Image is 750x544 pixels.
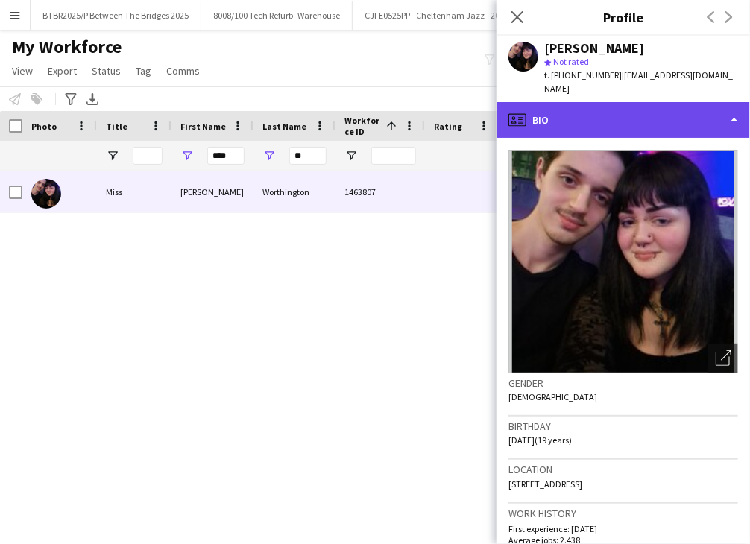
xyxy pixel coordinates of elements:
[136,64,151,78] span: Tag
[497,102,750,138] div: Bio
[344,115,380,137] span: Workforce ID
[508,434,572,446] span: [DATE] (19 years)
[508,376,738,390] h3: Gender
[544,69,622,80] span: t. [PHONE_NUMBER]
[508,150,738,373] img: Crew avatar or photo
[166,64,200,78] span: Comms
[201,1,353,30] button: 8008/100 Tech Refurb- Warehouse
[133,147,163,165] input: Title Filter Input
[335,171,425,212] div: 1463807
[6,61,39,80] a: View
[86,61,127,80] a: Status
[262,121,306,132] span: Last Name
[180,149,194,162] button: Open Filter Menu
[97,171,171,212] div: Miss
[353,1,521,30] button: CJFE0525PP - Cheltenham Jazz - 2025
[160,61,206,80] a: Comms
[508,420,738,433] h3: Birthday
[180,121,226,132] span: First Name
[508,391,597,402] span: [DEMOGRAPHIC_DATA]
[508,523,738,534] p: First experience: [DATE]
[12,64,33,78] span: View
[31,1,201,30] button: BTBR2025/P Between The Bridges 2025
[106,121,127,132] span: Title
[92,64,121,78] span: Status
[434,121,462,132] span: Rating
[106,149,119,162] button: Open Filter Menu
[171,171,253,212] div: [PERSON_NAME]
[508,478,582,490] span: [STREET_ADDRESS]
[497,7,750,27] h3: Profile
[31,121,57,132] span: Photo
[544,42,644,55] div: [PERSON_NAME]
[42,61,83,80] a: Export
[344,149,358,162] button: Open Filter Menu
[371,147,416,165] input: Workforce ID Filter Input
[207,147,245,165] input: First Name Filter Input
[130,61,157,80] a: Tag
[48,64,77,78] span: Export
[12,36,122,58] span: My Workforce
[83,90,101,108] app-action-btn: Export XLSX
[508,463,738,476] h3: Location
[62,90,80,108] app-action-btn: Advanced filters
[508,507,738,520] h3: Work history
[31,179,61,209] img: Millie Worthington
[262,149,276,162] button: Open Filter Menu
[289,147,327,165] input: Last Name Filter Input
[553,56,589,67] span: Not rated
[544,69,733,94] span: | [EMAIL_ADDRESS][DOMAIN_NAME]
[708,344,738,373] div: Open photos pop-in
[253,171,335,212] div: Worthington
